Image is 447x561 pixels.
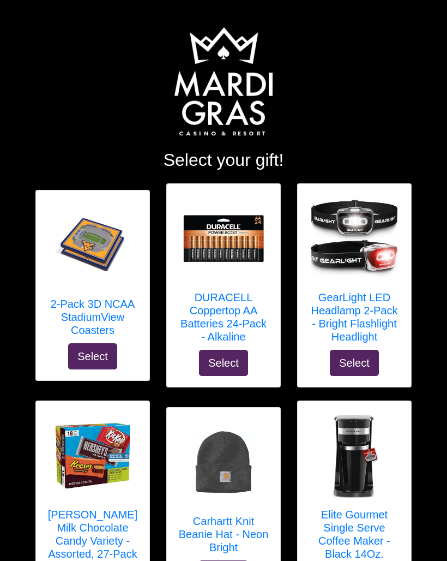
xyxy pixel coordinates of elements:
h2: Select your gift! [35,150,412,170]
button: Select [330,350,379,376]
img: DURACELL Coppertop AA Batteries 24-Pack - Alkaline [180,195,267,282]
a: GearLight LED Headlamp 2-Pack - Bright Flashlight Headlight GearLight LED Headlamp 2-Pack - Brigh... [309,195,400,350]
h5: GearLight LED Headlamp 2-Pack - Bright Flashlight Headlight [309,291,400,343]
h5: 2-Pack 3D NCAA StadiumView Coasters [47,297,138,337]
h5: Carhartt Knit Beanie Hat - Neon Bright [178,515,269,554]
img: 2-Pack 3D NCAA StadiumView Coasters [49,214,136,277]
img: GearLight LED Headlamp 2-Pack - Bright Flashlight Headlight [311,195,398,282]
h5: Elite Gourmet Single Serve Coffee Maker - Black 14Oz. [309,508,400,560]
button: Select [199,350,248,376]
a: Carhartt Knit Beanie Hat - Neon Bright Carhartt Knit Beanie Hat - Neon Bright [178,419,269,560]
img: Elite Gourmet Single Serve Coffee Maker - Black 14Oz. [311,412,398,499]
img: Carhartt Knit Beanie Hat - Neon Bright [180,419,267,506]
a: DURACELL Coppertop AA Batteries 24-Pack - Alkaline DURACELL Coppertop AA Batteries 24-Pack - Alka... [178,195,269,350]
img: HERSHEY'S Milk Chocolate Candy Variety - Assorted, 27-Pack [49,412,136,499]
h5: DURACELL Coppertop AA Batteries 24-Pack - Alkaline [178,291,269,343]
h5: [PERSON_NAME] Milk Chocolate Candy Variety - Assorted, 27-Pack [47,508,138,560]
a: 2-Pack 3D NCAA StadiumView Coasters 2-Pack 3D NCAA StadiumView Coasters [47,201,138,343]
button: Select [68,343,117,369]
img: Logo [174,27,273,136]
